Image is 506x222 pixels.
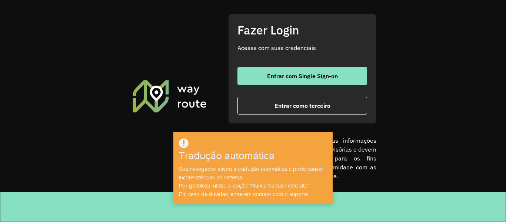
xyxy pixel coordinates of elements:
[237,97,367,115] button: botão
[274,102,330,109] font: Entrar como terceiro
[237,22,299,38] font: Fazer Login
[267,72,338,80] font: Entrar com Single Sign-on
[179,191,309,197] font: Em caso de dúvidas, entre em contato com o suporte.
[179,183,310,189] font: Por gentileza, utilize a opção "Nunca traduzir este site".
[179,150,274,162] font: Tradução automática
[237,44,316,52] font: Acesse com suas credenciais
[132,79,208,113] img: Roteirizador AmbevTech
[237,67,367,85] button: botão
[179,166,323,180] font: Seu navegador ativou a tradução automática e pode causar inconsistências no sistema.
